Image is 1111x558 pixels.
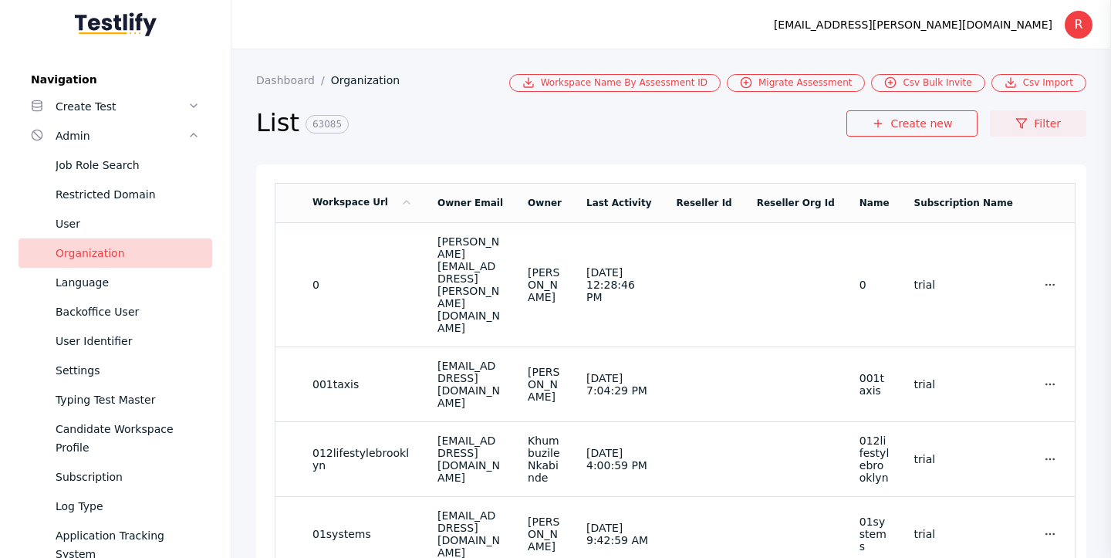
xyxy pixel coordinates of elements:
a: Job Role Search [19,150,212,180]
section: Khumbuzile Nkabinde [528,435,562,484]
div: Backoffice User [56,303,200,321]
a: Dashboard [256,74,331,86]
section: [DATE] 7:04:29 PM [586,372,652,397]
section: 012lifestylebrooklyn [859,435,890,484]
section: [DATE] 9:42:59 AM [586,522,652,546]
span: 63085 [306,115,349,134]
div: User Identifier [56,332,200,350]
section: [PERSON_NAME] [528,266,562,303]
section: [PERSON_NAME] [528,366,562,403]
section: [DATE] 4:00:59 PM [586,447,652,472]
a: Migrate Assessment [727,74,865,92]
div: User [56,215,200,233]
a: Candidate Workspace Profile [19,414,212,462]
div: Typing Test Master [56,391,200,409]
a: Name [859,198,890,208]
a: User Identifier [19,326,212,356]
div: R [1065,11,1092,39]
a: Filter [990,110,1086,137]
div: Subscription [56,468,200,486]
a: Workspace Name By Assessment ID [509,74,721,92]
a: Organization [19,238,212,268]
a: Subscription Name [914,198,1013,208]
div: Restricted Domain [56,185,200,204]
a: Restricted Domain [19,180,212,209]
div: Candidate Workspace Profile [56,420,200,457]
td: Owner Email [425,183,515,222]
a: Create new [846,110,978,137]
section: trial [914,528,1013,540]
a: Reseller Id [677,198,732,208]
img: Testlify - Backoffice [75,12,157,36]
a: Workspace Url [312,197,413,208]
a: Typing Test Master [19,385,212,414]
section: 01systems [312,528,413,540]
section: 001taxis [312,378,413,391]
section: [EMAIL_ADDRESS][DOMAIN_NAME] [437,360,503,409]
a: Subscription [19,462,212,492]
div: Settings [56,361,200,380]
section: 001taxis [859,372,890,397]
section: trial [914,378,1013,391]
div: Organization [56,244,200,262]
td: Last Activity [574,183,664,222]
a: Organization [331,74,413,86]
div: [EMAIL_ADDRESS][PERSON_NAME][DOMAIN_NAME] [774,15,1052,34]
a: Backoffice User [19,297,212,326]
section: [PERSON_NAME] [528,516,562,553]
h2: List [256,107,846,140]
section: [DATE] 12:28:46 PM [586,266,652,303]
section: trial [914,279,1013,291]
a: Reseller Org Id [757,198,835,208]
a: Csv Import [991,74,1086,92]
a: Language [19,268,212,297]
div: Admin [56,127,187,145]
td: Owner [515,183,574,222]
section: 0 [859,279,890,291]
section: [EMAIL_ADDRESS][DOMAIN_NAME] [437,435,503,484]
a: Csv Bulk Invite [871,74,984,92]
label: Navigation [19,73,212,86]
section: [PERSON_NAME][EMAIL_ADDRESS][PERSON_NAME][DOMAIN_NAME] [437,235,503,334]
div: Language [56,273,200,292]
section: 012lifestylebrooklyn [312,447,413,472]
a: User [19,209,212,238]
div: Create Test [56,97,187,116]
section: 0 [312,279,413,291]
a: Settings [19,356,212,385]
div: Log Type [56,497,200,516]
section: 01systems [859,516,890,553]
a: Log Type [19,492,212,521]
div: Job Role Search [56,156,200,174]
section: trial [914,453,1013,465]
